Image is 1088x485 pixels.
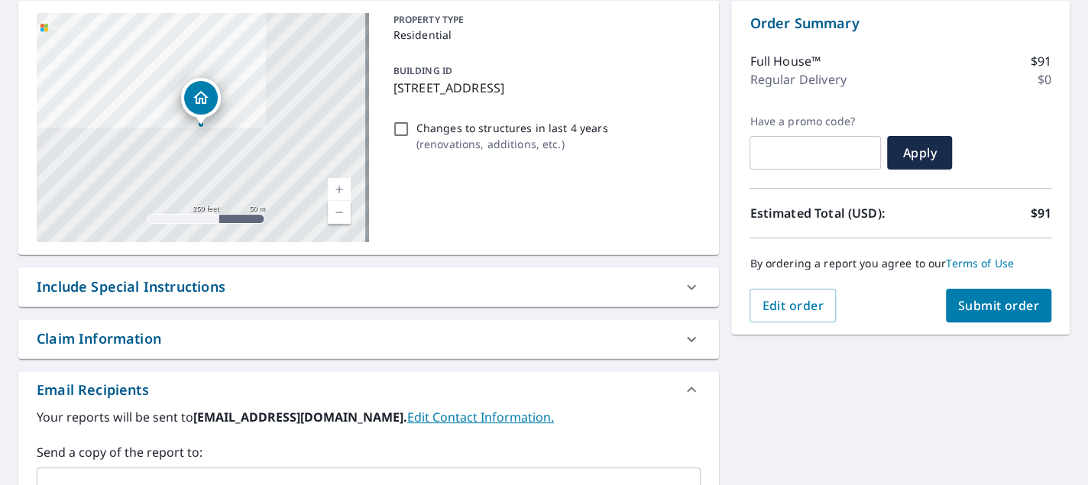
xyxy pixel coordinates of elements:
[750,204,900,222] p: Estimated Total (USD):
[416,136,608,152] p: ( renovations, additions, etc. )
[750,70,846,89] p: Regular Delivery
[328,178,351,201] a: Current Level 17, Zoom In
[1038,70,1051,89] p: $0
[750,13,1051,34] p: Order Summary
[750,52,821,70] p: Full House™
[18,267,719,306] div: Include Special Instructions
[37,276,225,297] div: Include Special Instructions
[750,289,836,322] button: Edit order
[416,120,608,136] p: Changes to structures in last 4 years
[393,64,452,77] p: BUILDING ID
[393,27,695,43] p: Residential
[946,256,1014,270] a: Terms of Use
[1031,204,1051,222] p: $91
[407,409,554,425] a: EditContactInfo
[18,319,719,358] div: Claim Information
[393,79,695,97] p: [STREET_ADDRESS]
[946,289,1052,322] button: Submit order
[37,380,149,400] div: Email Recipients
[37,408,701,426] label: Your reports will be sent to
[181,78,221,125] div: Dropped pin, building 1, Residential property, 2315 13th St NE Sauk Rapids, MN 56379
[750,115,881,128] label: Have a promo code?
[193,409,407,425] b: [EMAIL_ADDRESS][DOMAIN_NAME].
[328,201,351,224] a: Current Level 17, Zoom Out
[750,257,1051,270] p: By ordering a report you agree to our
[18,371,719,408] div: Email Recipients
[899,144,940,161] span: Apply
[958,297,1040,314] span: Submit order
[762,297,824,314] span: Edit order
[37,328,161,349] div: Claim Information
[393,13,695,27] p: PROPERTY TYPE
[1031,52,1051,70] p: $91
[887,136,952,170] button: Apply
[37,443,701,461] label: Send a copy of the report to:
